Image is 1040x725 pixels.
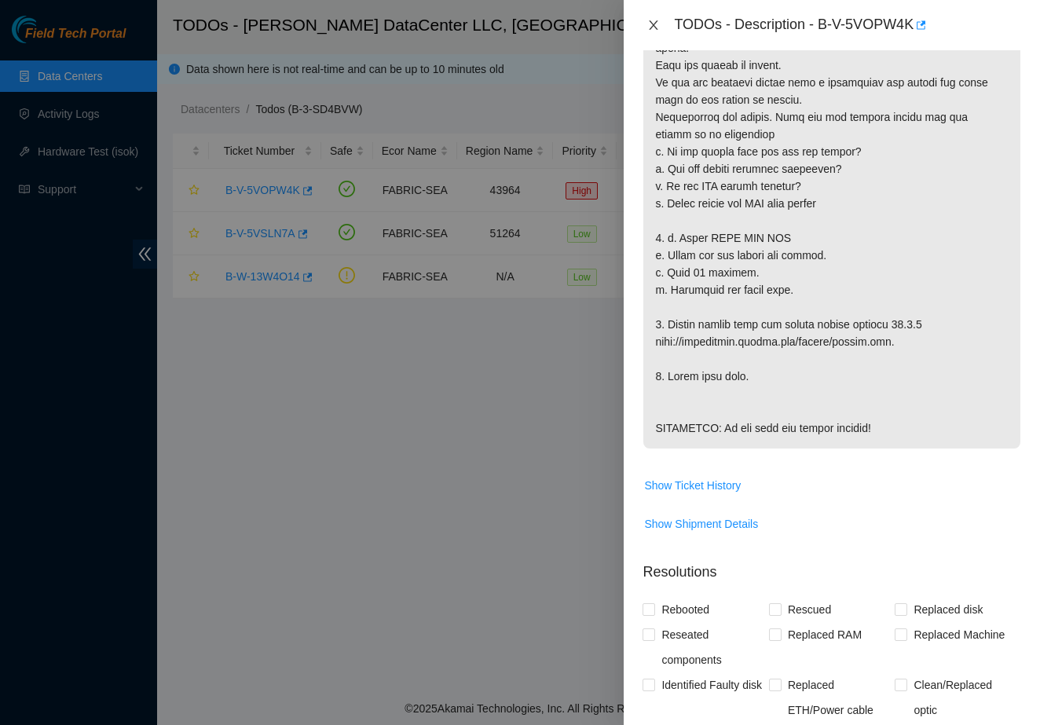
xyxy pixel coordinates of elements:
[655,622,769,672] span: Reseated components
[643,18,665,33] button: Close
[674,13,1021,38] div: TODOs - Description - B-V-5VOPW4K
[643,511,759,536] button: Show Shipment Details
[782,622,868,647] span: Replaced RAM
[644,515,758,533] span: Show Shipment Details
[782,672,895,723] span: Replaced ETH/Power cable
[644,477,741,494] span: Show Ticket History
[907,597,989,622] span: Replaced disk
[647,19,660,31] span: close
[655,672,768,698] span: Identified Faulty disk
[782,597,837,622] span: Rescued
[907,622,1011,647] span: Replaced Machine
[643,473,742,498] button: Show Ticket History
[655,597,716,622] span: Rebooted
[643,549,1021,583] p: Resolutions
[907,672,1021,723] span: Clean/Replaced optic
